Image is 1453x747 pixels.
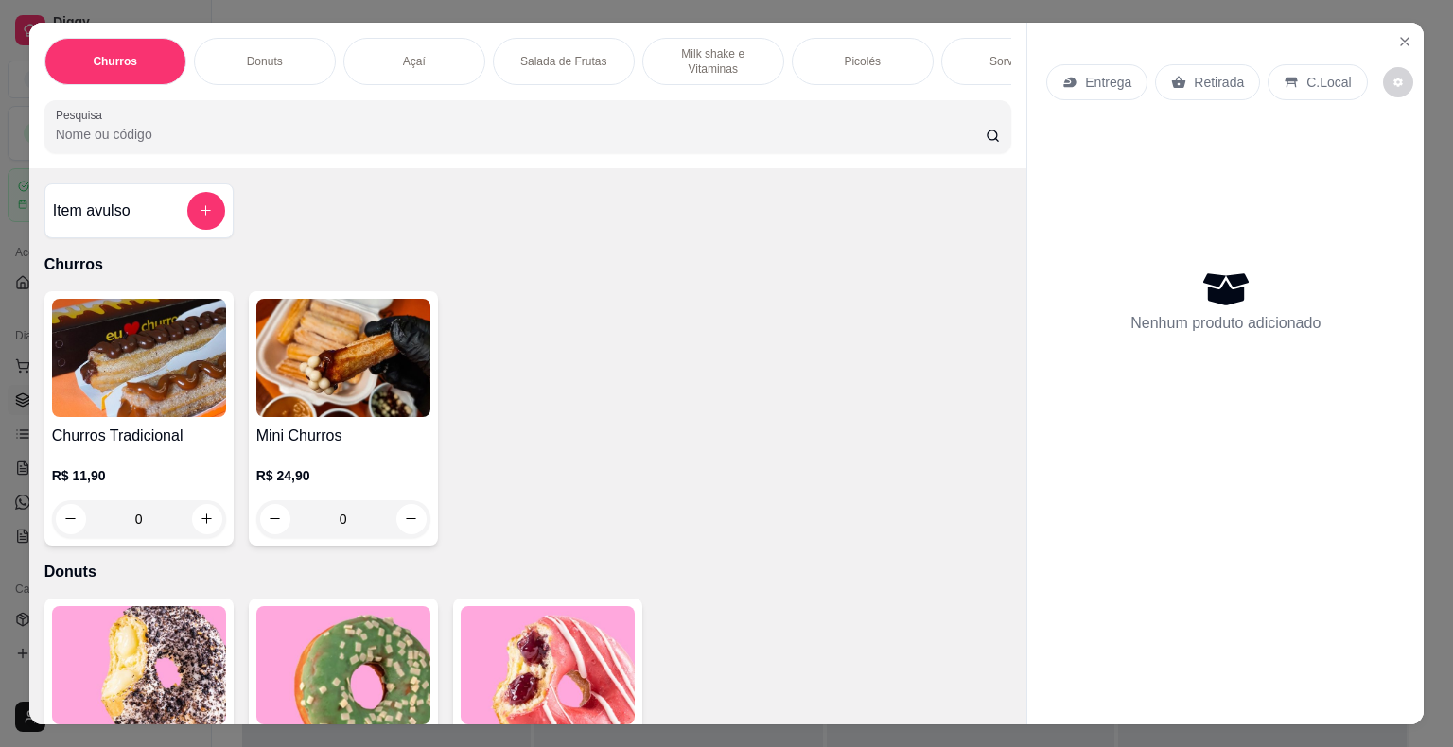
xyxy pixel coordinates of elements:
[256,425,430,447] h4: Mini Churros
[256,299,430,417] img: product-image
[187,192,225,230] button: add-separate-item
[52,466,226,485] p: R$ 11,90
[52,299,226,417] img: product-image
[44,561,1012,583] p: Donuts
[1130,312,1321,335] p: Nenhum produto adicionado
[989,54,1034,69] p: Sorvetes
[53,200,131,222] h4: Item avulso
[1085,73,1131,92] p: Entrega
[461,606,635,724] img: product-image
[256,466,430,485] p: R$ 24,90
[56,125,986,144] input: Pesquisa
[56,107,109,123] label: Pesquisa
[93,54,137,69] p: Churros
[1306,73,1351,92] p: C.Local
[403,54,426,69] p: Açaí
[256,606,430,724] img: product-image
[1390,26,1420,57] button: Close
[44,253,1012,276] p: Churros
[52,606,226,724] img: product-image
[520,54,606,69] p: Salada de Frutas
[844,54,881,69] p: Picolés
[52,425,226,447] h4: Churros Tradicional
[247,54,283,69] p: Donuts
[1383,67,1413,97] button: decrease-product-quantity
[658,46,768,77] p: Milk shake e Vitaminas
[1194,73,1244,92] p: Retirada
